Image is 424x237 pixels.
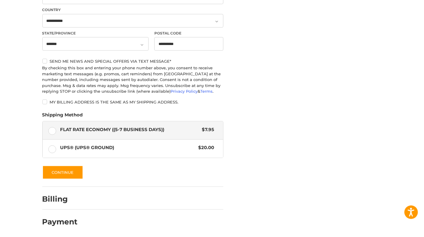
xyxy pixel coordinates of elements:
[171,89,198,94] a: Privacy Policy
[201,89,213,94] a: Terms
[42,166,83,179] button: Continue
[42,112,83,121] legend: Shipping Method
[154,31,223,36] label: Postal Code
[42,31,149,36] label: State/Province
[42,195,77,204] h2: Billing
[42,7,223,13] label: Country
[60,145,195,151] span: UPS® (UPS® Ground)
[42,65,223,94] div: By checking this box and entering your phone number above, you consent to receive marketing text ...
[42,59,223,64] label: Send me news and special offers via text message*
[42,217,78,227] h2: Payment
[195,145,214,151] span: $20.00
[42,100,223,104] label: My billing address is the same as my shipping address.
[60,126,199,133] span: Flat Rate Economy ((5-7 Business Days))
[199,126,214,133] span: $7.95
